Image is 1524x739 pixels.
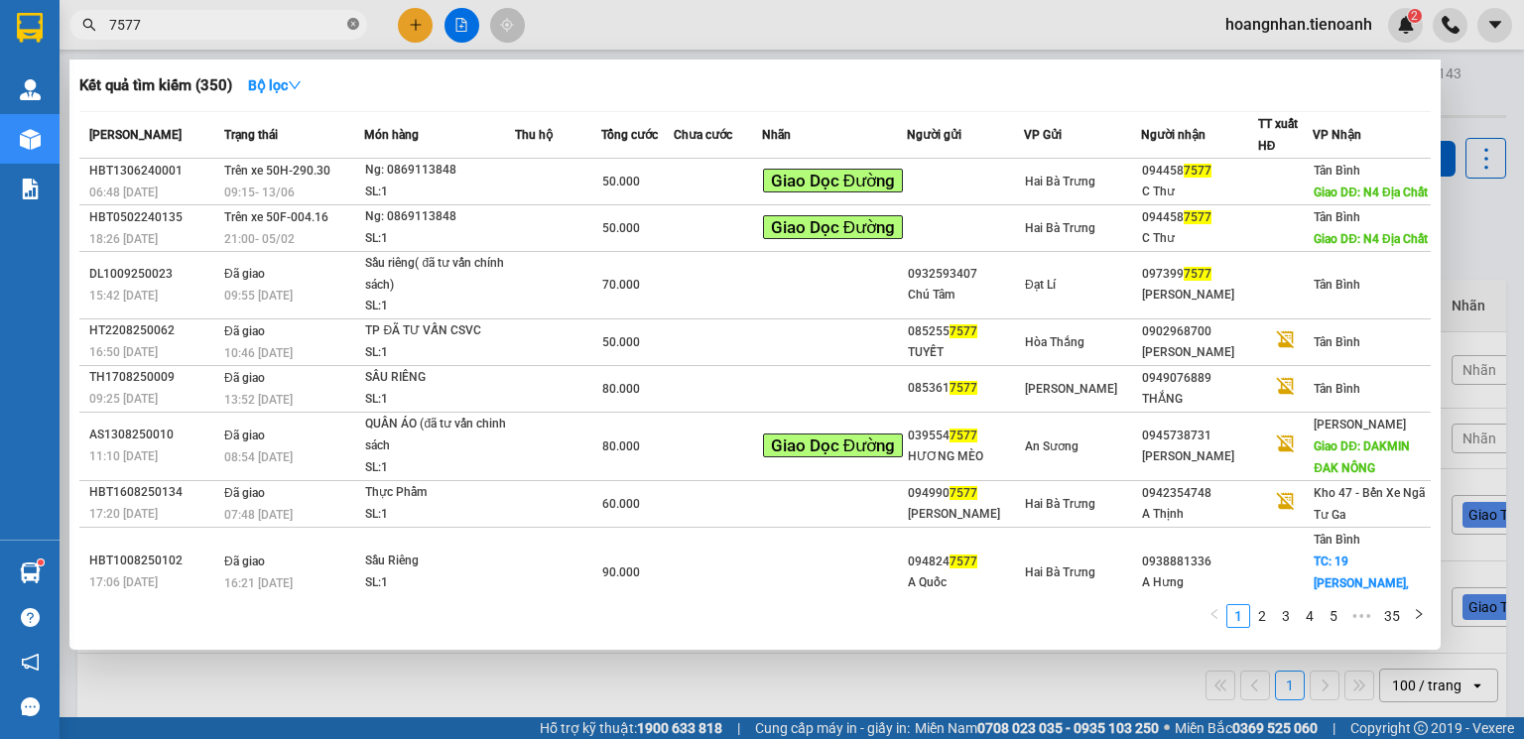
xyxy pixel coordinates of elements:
[347,18,359,30] span: close-circle
[365,367,514,389] div: SẦU RIÊNG
[365,342,514,364] div: SL: 1
[224,128,278,142] span: Trạng thái
[1142,426,1257,446] div: 0945738731
[602,175,640,188] span: 50.000
[763,215,903,239] span: Giao Dọc Đường
[1203,604,1226,628] button: left
[38,559,44,565] sup: 1
[1227,605,1249,627] a: 1
[89,367,218,388] div: TH1708250009
[89,392,158,406] span: 09:25 [DATE]
[365,504,514,526] div: SL: 1
[908,321,1023,342] div: 085255
[1314,185,1427,199] span: Giao DĐ: N4 Địa Chất
[763,433,903,457] span: Giao Dọc Đường
[602,221,640,235] span: 50.000
[1025,175,1095,188] span: Hai Bà Trưng
[365,182,514,203] div: SL: 1
[21,697,40,716] span: message
[1024,128,1062,142] span: VP Gửi
[1314,210,1360,224] span: Tân Bình
[950,324,977,338] span: 7577
[908,426,1023,446] div: 039554
[224,289,293,303] span: 09:55 [DATE]
[1275,605,1297,627] a: 3
[89,264,218,285] div: DL1009250023
[1314,382,1360,396] span: Tân Bình
[908,378,1023,399] div: 085361
[1142,572,1257,593] div: A Hưng
[20,79,41,100] img: warehouse-icon
[602,278,640,292] span: 70.000
[1142,389,1257,410] div: THẮNG
[1184,164,1211,178] span: 7577
[1377,604,1407,628] li: 35
[365,389,514,411] div: SL: 1
[1314,335,1360,349] span: Tân Bình
[89,425,218,445] div: AS1308250010
[224,554,265,568] span: Đã giao
[1142,285,1257,306] div: [PERSON_NAME]
[1413,608,1425,620] span: right
[1407,604,1431,628] button: right
[602,335,640,349] span: 50.000
[89,161,218,182] div: HBT1306240001
[1025,497,1095,511] span: Hai Bà Trưng
[224,185,295,199] span: 09:15 - 13/06
[89,482,218,503] div: HBT1608250134
[365,414,514,456] div: QUẦN ÁO (đã tư vấn chinh sách
[907,128,961,142] span: Người gửi
[763,169,903,192] span: Giao Dọc Đường
[89,507,158,521] span: 17:20 [DATE]
[89,345,158,359] span: 16:50 [DATE]
[1208,608,1220,620] span: left
[1298,604,1322,628] li: 4
[1313,128,1361,142] span: VP Nhận
[1025,565,1095,579] span: Hai Bà Trưng
[908,446,1023,467] div: HƯƠNG MÈO
[224,371,265,385] span: Đã giao
[8,13,58,62] img: logo
[515,128,553,142] span: Thu hộ
[8,87,135,108] span: ĐC: 804 Song Hành, XLHN, P Hiệp Phú Q9
[1407,604,1431,628] li: Next Page
[1142,368,1257,389] div: 0949076889
[674,128,732,142] span: Chưa cước
[21,608,40,627] span: question-circle
[908,504,1023,525] div: [PERSON_NAME]
[1345,604,1377,628] span: •••
[950,429,977,442] span: 7577
[224,508,293,522] span: 07:48 [DATE]
[950,381,977,395] span: 7577
[1142,552,1257,572] div: 0938881336
[601,128,658,142] span: Tổng cước
[224,486,265,500] span: Đã giao
[224,210,328,224] span: Trên xe 50F-004.16
[151,113,219,123] span: ĐT: 0935371718
[365,160,514,182] div: Ng: 0869113848
[1322,604,1345,628] li: 5
[908,342,1023,363] div: TUYẾT
[1314,164,1360,178] span: Tân Bình
[224,450,293,464] span: 08:54 [DATE]
[224,346,293,360] span: 10:46 [DATE]
[1314,486,1425,522] span: Kho 47 - Bến Xe Ngã Tư Ga
[602,565,640,579] span: 90.000
[1142,182,1257,202] div: C Thư
[8,113,81,123] span: ĐT:0935 82 08 08
[1314,554,1409,612] span: TC: 19 [PERSON_NAME], Phường 1...
[908,572,1023,593] div: A Quốc
[89,449,158,463] span: 11:10 [DATE]
[762,128,791,142] span: Nhãn
[1142,504,1257,525] div: A Thịnh
[1142,264,1257,285] div: 097399
[17,13,43,43] img: logo-vxr
[1203,604,1226,628] li: Previous Page
[20,562,41,583] img: warehouse-icon
[365,228,514,250] div: SL: 1
[109,14,343,36] input: Tìm tên, số ĐT hoặc mã đơn
[602,439,640,453] span: 80.000
[82,18,96,32] span: search
[365,457,514,479] div: SL: 1
[89,320,218,341] div: HT2208250062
